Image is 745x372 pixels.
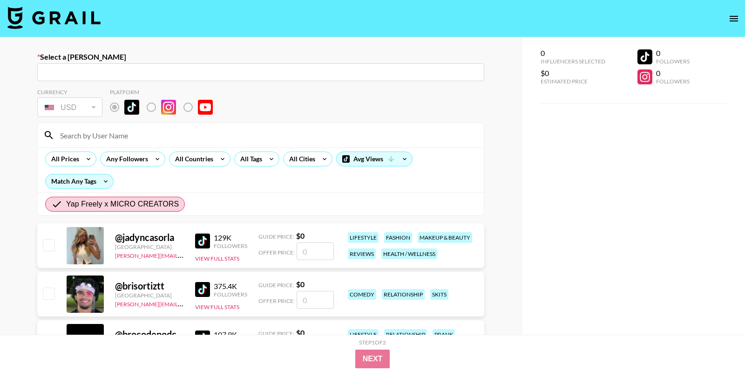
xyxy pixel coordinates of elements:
[46,174,113,188] div: Match Any Tags
[656,69,690,78] div: 0
[348,248,376,259] div: reviews
[169,152,215,166] div: All Countries
[214,330,247,339] div: 107.9K
[430,289,448,300] div: skits
[66,199,179,210] span: Yap Freely x MICRO CREATORS
[296,328,305,337] strong: $ 0
[39,99,101,116] div: USD
[101,152,150,166] div: Any Followers
[115,299,297,308] a: [PERSON_NAME][EMAIL_ADDRESS][PERSON_NAME][DOMAIN_NAME]
[348,329,379,340] div: lifestyle
[348,289,376,300] div: comedy
[337,152,412,166] div: Avg Views
[418,232,472,243] div: makeup & beauty
[382,289,425,300] div: relationship
[541,69,605,78] div: $0
[296,280,305,289] strong: $ 0
[541,78,605,85] div: Estimated Price
[195,331,210,345] img: TikTok
[541,48,605,58] div: 0
[115,292,184,299] div: [GEOGRAPHIC_DATA]
[195,255,239,262] button: View Full Stats
[195,234,210,248] img: TikTok
[198,100,213,115] img: YouTube
[54,128,478,143] input: Search by User Name
[384,329,427,340] div: relationship
[433,329,455,340] div: prank
[656,58,690,65] div: Followers
[214,282,247,291] div: 375.4K
[37,96,102,119] div: Currency is locked to USD
[296,231,305,240] strong: $ 0
[258,282,294,289] span: Guide Price:
[656,78,690,85] div: Followers
[297,242,334,260] input: 0
[115,329,184,340] div: @ brocodepodcastofficial
[348,232,379,243] div: lifestyle
[284,152,317,166] div: All Cities
[381,248,437,259] div: health / wellness
[541,58,605,65] div: Influencers Selected
[258,330,294,337] span: Guide Price:
[384,232,412,243] div: fashion
[297,291,334,309] input: 0
[115,232,184,243] div: @ jadyncasorla
[37,52,484,62] label: Select a [PERSON_NAME]
[656,48,690,58] div: 0
[725,9,743,28] button: open drawer
[115,243,184,250] div: [GEOGRAPHIC_DATA]
[359,339,386,346] div: Step 1 of 2
[46,152,81,166] div: All Prices
[214,242,247,249] div: Followers
[258,297,295,304] span: Offer Price:
[124,100,139,115] img: TikTok
[110,89,220,96] div: Platform
[115,250,297,259] a: [PERSON_NAME][EMAIL_ADDRESS][PERSON_NAME][DOMAIN_NAME]
[7,7,101,29] img: Grail Talent
[258,233,294,240] span: Guide Price:
[110,97,220,117] div: List locked to TikTok.
[214,291,247,298] div: Followers
[235,152,264,166] div: All Tags
[355,350,390,368] button: Next
[195,303,239,310] button: View Full Stats
[258,249,295,256] span: Offer Price:
[195,282,210,297] img: TikTok
[161,100,176,115] img: Instagram
[37,89,102,96] div: Currency
[115,280,184,292] div: @ brisortiztt
[214,233,247,242] div: 129K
